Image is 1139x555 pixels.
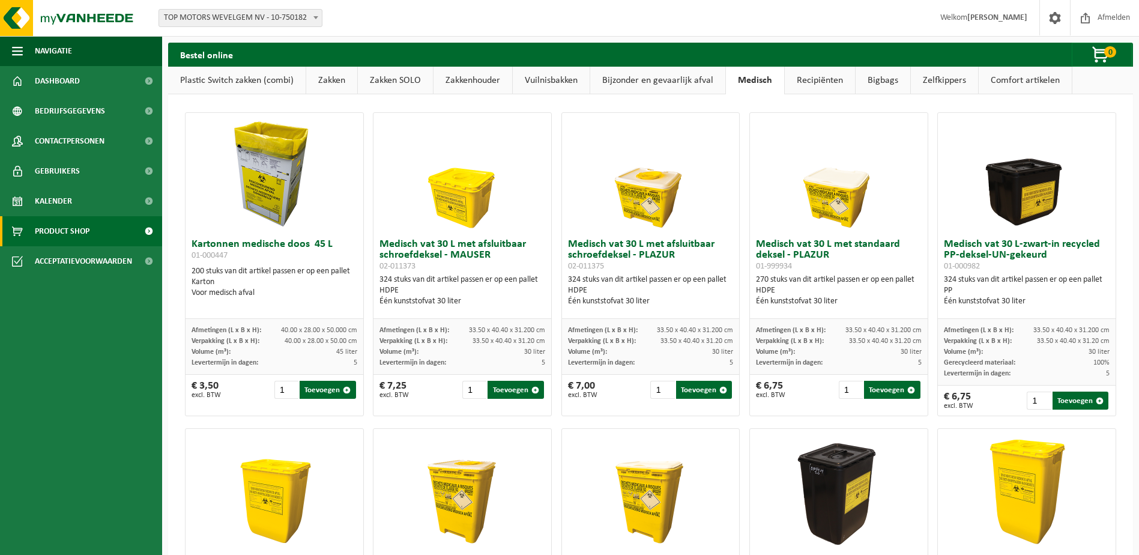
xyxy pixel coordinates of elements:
span: TOP MOTORS WEVELGEM NV - 10-750182 [159,9,322,27]
span: Verpakking (L x B x H): [192,338,259,345]
span: 5 [918,359,922,366]
span: Volume (m³): [756,348,795,356]
span: Contactpersonen [35,126,104,156]
span: Product Shop [35,216,89,246]
img: 01-000447 [214,113,334,233]
div: € 6,75 [944,392,973,410]
div: Één kunststofvat 30 liter [568,296,734,307]
span: Levertermijn in dagen: [192,359,258,366]
img: 01-000982 [967,113,1087,233]
div: 270 stuks van dit artikel passen er op een pallet [756,274,922,307]
span: Verpakking (L x B x H): [944,338,1012,345]
span: 0 [1104,46,1116,58]
a: Vuilnisbakken [513,67,590,94]
div: € 7,00 [568,381,597,399]
span: Levertermijn in dagen: [568,359,635,366]
span: 33.50 x 40.40 x 31.200 cm [657,327,733,334]
span: Levertermijn in dagen: [756,359,823,366]
span: 33.50 x 40.40 x 31.200 cm [845,327,922,334]
span: 33.50 x 40.40 x 31.20 cm [660,338,733,345]
div: 324 stuks van dit artikel passen er op een pallet [944,274,1110,307]
img: 01-999935 [590,429,710,549]
img: 02-011375 [590,113,710,233]
a: Recipiënten [785,67,855,94]
span: 5 [354,359,357,366]
span: 100% [1093,359,1110,366]
span: Afmetingen (L x B x H): [756,327,826,334]
strong: [PERSON_NAME] [967,13,1027,22]
div: 200 stuks van dit artikel passen er op een pallet [192,266,357,299]
a: Plastic Switch zakken (combi) [168,67,306,94]
span: Levertermijn in dagen: [379,359,446,366]
span: Dashboard [35,66,80,96]
button: 0 [1072,43,1132,67]
span: 5 [730,359,733,366]
span: 01-000982 [944,262,980,271]
h3: Kartonnen medische doos 45 L [192,239,357,263]
span: Volume (m³): [944,348,983,356]
span: Verpakking (L x B x H): [568,338,636,345]
input: 1 [462,381,486,399]
span: Kalender [35,186,72,216]
input: 1 [1027,392,1051,410]
button: Toevoegen [676,381,732,399]
span: Afmetingen (L x B x H): [568,327,638,334]
span: excl. BTW [379,392,409,399]
a: Bigbags [856,67,910,94]
input: 1 [274,381,298,399]
div: Één kunststofvat 30 liter [944,296,1110,307]
span: 40.00 x 28.00 x 50.000 cm [281,327,357,334]
span: 33.50 x 40.40 x 31.200 cm [1033,327,1110,334]
span: Bedrijfsgegevens [35,96,105,126]
input: 1 [650,381,674,399]
span: 33.50 x 40.40 x 31.20 cm [473,338,545,345]
span: 01-999934 [756,262,792,271]
h3: Medisch vat 30 L met afsluitbaar schroefdeksel - MAUSER [379,239,545,271]
a: Zakken [306,67,357,94]
div: PP [944,285,1110,296]
span: Gebruikers [35,156,80,186]
span: Volume (m³): [379,348,418,356]
h3: Medisch vat 30 L met afsluitbaar schroefdeksel - PLAZUR [568,239,734,271]
span: Afmetingen (L x B x H): [192,327,261,334]
span: 5 [542,359,545,366]
img: 01-999934 [779,113,899,233]
div: € 7,25 [379,381,409,399]
span: Afmetingen (L x B x H): [379,327,449,334]
a: Medisch [726,67,784,94]
span: Volume (m³): [568,348,607,356]
a: Zakken SOLO [358,67,433,94]
h2: Bestel online [168,43,245,66]
span: Navigatie [35,36,72,66]
span: 45 liter [336,348,357,356]
h3: Medisch vat 30 L-zwart-in recycled PP-deksel-UN-gekeurd [944,239,1110,271]
img: 02-011373 [402,113,522,233]
span: excl. BTW [756,392,785,399]
span: Acceptatievoorwaarden [35,246,132,276]
div: 324 stuks van dit artikel passen er op een pallet [568,274,734,307]
span: excl. BTW [944,402,973,410]
a: Zelfkippers [911,67,978,94]
div: € 3,50 [192,381,221,399]
button: Toevoegen [300,381,355,399]
input: 1 [839,381,863,399]
div: Voor medisch afval [192,288,357,299]
span: 33.50 x 40.40 x 31.200 cm [469,327,545,334]
div: HDPE [756,285,922,296]
span: 33.50 x 40.40 x 31.20 cm [849,338,922,345]
span: excl. BTW [568,392,597,399]
span: 01-000447 [192,251,228,260]
span: 30 liter [712,348,733,356]
span: Gerecycleerd materiaal: [944,359,1015,366]
div: 324 stuks van dit artikel passen er op een pallet [379,274,545,307]
span: Verpakking (L x B x H): [756,338,824,345]
img: 02-011378 [214,429,334,549]
div: HDPE [568,285,734,296]
span: 5 [1106,370,1110,377]
div: Één kunststofvat 30 liter [756,296,922,307]
span: Afmetingen (L x B x H): [944,327,1014,334]
h3: Medisch vat 30 L met standaard deksel - PLAZUR [756,239,922,271]
a: Bijzonder en gevaarlijk afval [590,67,725,94]
span: 33.50 x 40.40 x 31.20 cm [1037,338,1110,345]
span: 02-011375 [568,262,604,271]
